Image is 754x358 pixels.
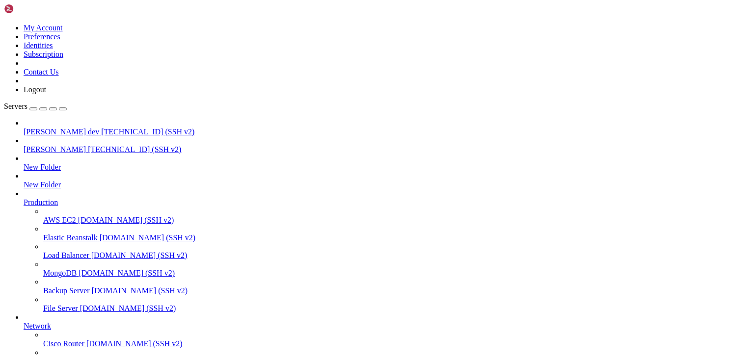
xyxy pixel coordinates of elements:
[43,304,750,313] a: File Server [DOMAIN_NAME] (SSH v2)
[24,119,750,136] li: [PERSON_NAME] dev [TECHNICAL_ID] (SSH v2)
[43,286,750,295] a: Backup Server [DOMAIN_NAME] (SSH v2)
[92,286,188,295] span: [DOMAIN_NAME] (SSH v2)
[43,233,750,242] a: Elastic Beanstalk [DOMAIN_NAME] (SSH v2)
[4,102,27,110] span: Servers
[24,85,46,94] a: Logout
[24,32,60,41] a: Preferences
[100,233,196,242] span: [DOMAIN_NAME] (SSH v2)
[43,339,750,348] a: Cisco Router [DOMAIN_NAME] (SSH v2)
[43,304,78,312] span: File Server
[43,331,750,348] li: Cisco Router [DOMAIN_NAME] (SSH v2)
[24,322,750,331] a: Network
[24,41,53,50] a: Identities
[24,163,61,171] span: New Folder
[43,295,750,313] li: File Server [DOMAIN_NAME] (SSH v2)
[24,145,86,153] span: [PERSON_NAME]
[24,198,58,206] span: Production
[4,4,60,14] img: Shellngn
[80,304,176,312] span: [DOMAIN_NAME] (SSH v2)
[24,50,63,58] a: Subscription
[78,216,174,224] span: [DOMAIN_NAME] (SSH v2)
[24,180,750,189] a: New Folder
[101,128,194,136] span: [TECHNICAL_ID] (SSH v2)
[43,225,750,242] li: Elastic Beanstalk [DOMAIN_NAME] (SSH v2)
[43,207,750,225] li: AWS EC2 [DOMAIN_NAME] (SSH v2)
[43,339,84,348] span: Cisco Router
[43,242,750,260] li: Load Balancer [DOMAIN_NAME] (SSH v2)
[24,154,750,172] li: New Folder
[86,339,183,348] span: [DOMAIN_NAME] (SSH v2)
[43,216,750,225] a: AWS EC2 [DOMAIN_NAME] (SSH v2)
[79,269,175,277] span: [DOMAIN_NAME] (SSH v2)
[24,24,63,32] a: My Account
[24,189,750,313] li: Production
[43,260,750,278] li: MongoDB [DOMAIN_NAME] (SSH v2)
[91,251,188,259] span: [DOMAIN_NAME] (SSH v2)
[43,233,98,242] span: Elastic Beanstalk
[43,286,90,295] span: Backup Server
[4,102,67,110] a: Servers
[43,269,750,278] a: MongoDB [DOMAIN_NAME] (SSH v2)
[24,198,750,207] a: Production
[24,172,750,189] li: New Folder
[43,251,89,259] span: Load Balancer
[24,180,61,189] span: New Folder
[43,269,77,277] span: MongoDB
[43,278,750,295] li: Backup Server [DOMAIN_NAME] (SSH v2)
[43,251,750,260] a: Load Balancer [DOMAIN_NAME] (SSH v2)
[24,145,750,154] a: [PERSON_NAME] [TECHNICAL_ID] (SSH v2)
[24,128,99,136] span: [PERSON_NAME] dev
[24,68,59,76] a: Contact Us
[24,163,750,172] a: New Folder
[24,322,51,330] span: Network
[24,136,750,154] li: [PERSON_NAME] [TECHNICAL_ID] (SSH v2)
[24,128,750,136] a: [PERSON_NAME] dev [TECHNICAL_ID] (SSH v2)
[88,145,181,153] span: [TECHNICAL_ID] (SSH v2)
[43,216,76,224] span: AWS EC2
